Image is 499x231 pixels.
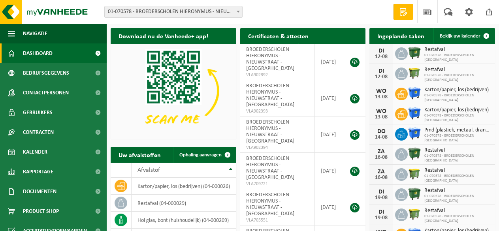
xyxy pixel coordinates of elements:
div: WO [373,88,389,94]
span: Product Shop [23,201,59,221]
span: Contactpersonen [23,83,69,103]
td: karton/papier, los (bedrijven) (04-000026) [132,178,236,195]
div: 13-08 [373,94,389,100]
div: 14-08 [373,135,389,140]
span: BROEDERSCHOLEN HIERONYMUS - NIEUWSTRAAT - [GEOGRAPHIC_DATA] [246,83,294,108]
div: DI [373,48,389,54]
td: hol glas, bont (huishoudelijk) (04-000209) [132,212,236,229]
span: 01-070578 - BROEDERSCHOLEN [GEOGRAPHIC_DATA] [424,113,491,123]
span: 01-070578 - BROEDERSCHOLEN [GEOGRAPHIC_DATA] [424,154,491,163]
span: Gebruikers [23,103,53,122]
span: Navigatie [23,24,47,43]
div: WO [373,108,389,115]
span: Karton/papier, los (bedrijven) [424,107,491,113]
div: ZA [373,169,389,175]
img: WB-1100-HPE-GN-51 [408,207,421,221]
span: 01-070578 - BROEDERSCHOLEN [GEOGRAPHIC_DATA] [424,93,491,103]
span: Bekijk uw kalender [440,34,480,39]
h2: Certificaten & attesten [240,28,316,43]
img: WB-1100-HPE-GN-51 [408,167,421,180]
td: [DATE] [315,116,343,153]
div: 12-08 [373,54,389,60]
span: 01-070578 - BROEDERSCHOLEN [GEOGRAPHIC_DATA] [424,214,491,223]
div: DI [373,68,389,74]
span: Ophaling aanvragen [179,152,222,158]
span: Documenten [23,182,56,201]
h2: Ingeplande taken [369,28,432,43]
span: BROEDERSCHOLEN HIERONYMUS - NIEUWSTRAAT - [GEOGRAPHIC_DATA] [246,192,294,217]
img: Download de VHEPlus App [111,44,236,138]
td: [DATE] [315,189,343,225]
div: 12-08 [373,74,389,80]
div: 16-08 [373,175,389,180]
img: WB-1100-HPE-BE-04 [408,107,421,120]
span: Restafval [424,188,491,194]
div: DO [373,128,389,135]
span: 01-070578 - BROEDERSCHOLEN [GEOGRAPHIC_DATA] [424,133,491,143]
span: 01-070578 - BROEDERSCHOLEN [GEOGRAPHIC_DATA] [424,73,491,83]
div: 19-08 [373,215,389,221]
span: VLA902394 [246,145,309,151]
span: Restafval [424,47,491,53]
span: BROEDERSCHOLEN HIERONYMUS - NIEUWSTRAAT - [GEOGRAPHIC_DATA] [246,119,294,144]
span: Dashboard [23,43,53,63]
span: Restafval [424,147,491,154]
span: Restafval [424,167,491,174]
h2: Uw afvalstoffen [111,147,169,162]
img: WB-1100-HPE-GN-01 [408,187,421,201]
a: Bekijk uw kalender [433,28,494,44]
span: 01-070578 - BROEDERSCHOLEN HIERONYMUS - NIEUWSTRAAT - SINT-NIKLAAS [105,6,242,17]
span: 01-070578 - BROEDERSCHOLEN HIERONYMUS - NIEUWSTRAAT - SINT-NIKLAAS [104,6,243,18]
span: Rapportage [23,162,53,182]
div: ZA [373,148,389,155]
div: DI [373,209,389,215]
span: VLA902393 [246,108,309,115]
div: 19-08 [373,195,389,201]
div: 13-08 [373,115,389,120]
td: [DATE] [315,80,343,116]
span: Pmd (plastiek, metaal, drankkartons) (bedrijven) [424,127,491,133]
span: 01-070578 - BROEDERSCHOLEN [GEOGRAPHIC_DATA] [424,174,491,183]
span: VLA709721 [246,181,309,187]
span: VLA902392 [246,72,309,78]
div: DI [373,189,389,195]
span: BROEDERSCHOLEN HIERONYMUS - NIEUWSTRAAT - [GEOGRAPHIC_DATA] [246,47,294,71]
span: BROEDERSCHOLEN HIERONYMUS - NIEUWSTRAAT - [GEOGRAPHIC_DATA] [246,156,294,180]
img: WB-1100-HPE-GN-01 [408,147,421,160]
img: WB-1100-HPE-GN-01 [408,46,421,60]
img: WB-1100-HPE-BE-01 [408,127,421,140]
div: 16-08 [373,155,389,160]
td: [DATE] [315,44,343,80]
span: 01-070578 - BROEDERSCHOLEN [GEOGRAPHIC_DATA] [424,194,491,203]
a: Ophaling aanvragen [173,147,235,163]
span: Kalender [23,142,47,162]
img: WB-1100-HPE-BE-01 [408,86,421,100]
span: Restafval [424,67,491,73]
td: restafval (04-000029) [132,195,236,212]
h2: Download nu de Vanheede+ app! [111,28,216,43]
span: Contracten [23,122,54,142]
span: Bedrijfsgegevens [23,63,69,83]
span: Afvalstof [137,167,160,173]
img: WB-1100-HPE-GN-51 [408,66,421,80]
span: VLA705551 [246,217,309,223]
span: 01-070578 - BROEDERSCHOLEN [GEOGRAPHIC_DATA] [424,53,491,62]
td: [DATE] [315,153,343,189]
span: Restafval [424,208,491,214]
span: Karton/papier, los (bedrijven) [424,87,491,93]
